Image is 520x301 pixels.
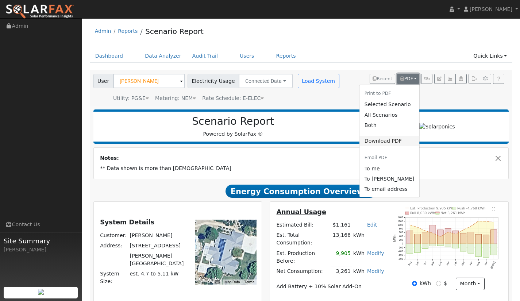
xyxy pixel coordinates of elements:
[398,258,403,260] text: -800
[455,74,467,84] button: Login As
[469,74,480,84] button: Export Interval Data
[359,88,419,100] li: Print to PDF
[398,254,403,256] text: -600
[113,94,149,102] div: Utility: PG&E
[455,234,456,235] circle: onclick=""
[99,230,128,240] td: Customer:
[475,234,482,244] rect: onclick=""
[399,228,403,230] text: 800
[461,261,466,266] text: Mar
[128,269,188,287] td: System Size
[460,244,466,252] rect: onclick=""
[118,28,138,34] a: Reports
[239,74,293,88] button: Connected Data
[483,235,489,244] rect: onclick=""
[128,240,188,251] td: [STREET_ADDRESS]
[331,248,352,266] td: 9,905
[410,211,435,215] text: Pull 8,030 kWh
[438,261,443,266] text: Dec
[438,230,444,244] rect: onclick=""
[197,275,221,285] img: Google
[359,163,419,174] a: m.kristian.emrich@gmail.com
[494,154,502,162] button: Close
[417,227,418,228] circle: onclick=""
[446,261,450,266] text: Jan
[415,244,421,253] rect: onclick=""
[483,244,489,258] rect: onclick=""
[298,74,339,88] button: Load System
[421,74,432,84] button: Generate Report Link
[5,4,74,19] img: SolarFax
[434,74,444,84] button: Edit User
[370,74,395,84] button: Recent
[271,49,301,63] a: Reports
[469,261,473,266] text: Apr
[367,250,384,256] a: Modify
[468,232,474,244] rect: onclick=""
[470,226,471,227] circle: onclick=""
[359,184,419,194] a: To email address
[359,152,419,164] li: Email PDF
[415,234,421,244] rect: onclick=""
[452,231,459,244] rect: onclick=""
[244,280,254,284] a: Terms
[402,243,403,245] text: 0
[4,246,78,254] div: [PERSON_NAME]
[197,275,221,285] a: Open this area in Google Maps (opens a new window)
[456,278,485,290] button: month
[460,233,466,244] rect: onclick=""
[444,74,455,84] button: Multi-Series Graph
[226,185,377,198] span: Energy Consumption Overview
[419,123,455,131] img: Solarponics
[398,246,403,249] text: -200
[188,74,239,88] span: Electricity Usage
[100,155,119,161] strong: Notes:
[367,268,384,274] a: Modify
[99,163,504,174] td: ** Data shown is more than [DEMOGRAPHIC_DATA]
[99,240,128,251] td: Address:
[352,248,366,266] td: kWh
[398,224,403,226] text: 1000
[409,224,411,225] circle: onclick=""
[393,235,396,242] text: kWh
[440,236,441,238] circle: onclick=""
[493,222,494,223] circle: onclick=""
[93,74,113,88] span: User
[275,220,331,230] td: Estimated Bill:
[155,94,196,102] div: Metering: NEM
[202,95,264,101] span: Alias: H3EELECN
[234,49,260,63] a: Users
[275,282,385,292] td: Add Battery + 10% Solar Add-On
[422,232,428,244] rect: onclick=""
[484,261,488,266] text: Jun
[480,74,491,84] button: Settings
[493,74,504,84] a: Help Link
[445,244,451,247] rect: onclick=""
[359,100,419,110] a: Selected Scenario
[101,115,365,128] h2: Scenario Report
[139,49,187,63] a: Data Analyzer
[215,279,220,285] button: Keyboard shortcuts
[468,244,474,254] rect: onclick=""
[38,289,44,295] img: retrieve
[476,261,481,266] text: May
[491,230,497,244] rect: onclick=""
[438,244,444,246] rect: onclick=""
[97,115,369,138] div: Powered by SolarFax ®
[454,261,458,266] text: Feb
[359,110,419,120] a: All Scenarios
[99,269,128,287] td: System Size:
[130,271,178,277] span: est. 4.7 to 5.11 kW
[490,261,496,270] text: [DATE]
[331,266,352,277] td: 3,261
[457,206,485,210] text: Push -4,768 kWh
[436,281,441,286] input: $
[331,220,352,230] td: $1,161
[359,120,419,130] a: Both
[398,216,403,219] text: 1400
[4,236,78,246] span: Site Summary
[145,27,204,36] a: Scenario Report
[408,261,412,266] text: Aug
[275,230,331,248] td: Est. Total Consumption:
[486,221,487,222] circle: onclick=""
